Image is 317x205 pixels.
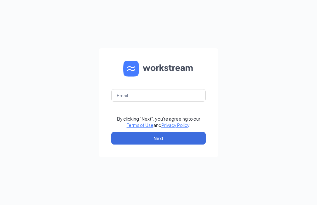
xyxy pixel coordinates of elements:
[127,122,153,128] a: Terms of Use
[111,89,206,102] input: Email
[123,61,194,77] img: WS logo and Workstream text
[161,122,189,128] a: Privacy Policy
[117,116,200,128] div: By clicking "Next", you're agreeing to our and .
[111,132,206,145] button: Next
